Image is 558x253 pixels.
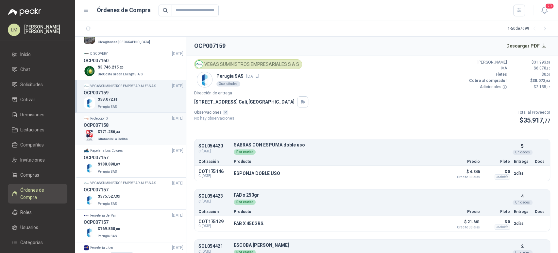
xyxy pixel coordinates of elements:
span: ,87 [115,163,120,166]
p: Ferreteria BerVar [90,213,116,218]
span: Usuarios [20,224,38,231]
p: SOL054421 [198,244,230,249]
div: VEGAS SUMINISTROS EMPRESARIALES S A S [194,59,302,69]
button: 20 [538,5,550,16]
img: Company Logo [84,130,95,141]
span: 171.286 [100,129,120,134]
p: DISCOVERY [90,51,108,56]
span: Inicio [20,51,31,58]
p: Protección X [90,116,108,121]
p: Fletes [468,71,507,78]
h1: Órdenes de Compra [97,6,151,15]
span: 3.746.215 [100,65,124,69]
span: [DATE] [172,212,183,219]
p: Papeleria Los Colores [90,148,123,153]
p: 4 [521,193,524,200]
span: 38.072 [533,78,550,83]
span: 35.917 [523,116,550,124]
button: Descargar PDF [503,39,550,52]
a: Remisiones [8,108,67,121]
p: $ 0 [484,218,510,226]
img: Company Logo [84,213,89,218]
p: COT175129 [198,219,230,224]
img: Company Logo [197,72,212,87]
a: Company LogoVEGAS SUMINISTROS EMPRESARIALES S A S[DATE] OCP007159Company Logo$38.072,83Perugia SAS [84,83,183,110]
span: C: [DATE] [198,224,230,228]
p: $ 0 [484,168,510,176]
span: [DATE] [172,245,183,251]
p: COT175146 [198,169,230,174]
span: [DATE] [246,74,259,79]
p: $ [98,129,129,135]
p: Ferretería Líder [90,245,113,250]
a: Órdenes de Compra [8,184,67,204]
p: ESCOBA [PERSON_NAME] [234,243,510,248]
p: Producto [234,160,443,164]
img: Logo peakr [8,8,41,16]
p: Cotización [198,160,230,164]
p: FAB x 250gr [234,193,510,198]
p: $ [511,84,550,90]
span: 6.078 [536,66,550,70]
span: Compras [20,171,39,179]
div: Unidades [513,200,533,205]
span: Cotizar [20,96,35,103]
p: Entrega [514,160,531,164]
p: Docs [535,160,546,164]
a: Solicitudes [8,78,67,91]
a: Company LogoProtección X[DATE] OCP007158Company Logo$171.286,33Gimnasio La Colina [84,115,183,142]
img: Company Logo [84,84,89,89]
span: C: [DATE] [198,174,230,178]
p: $ [511,65,550,71]
span: ,33 [115,130,120,134]
a: Usuarios [8,221,67,234]
p: $ [98,64,144,70]
span: ,83 [545,79,550,83]
a: Company LogoPapeleria Los Colores[DATE] OCP007157Company Logo$188.890,87Perugia SAS [84,148,183,175]
div: Por enviar [234,149,256,155]
p: $ [511,59,550,66]
span: [DATE] [172,180,183,186]
p: Flete [484,160,510,164]
p: Producto [234,210,443,214]
p: FAB X 450GRS. [234,221,264,226]
span: 0 [544,72,550,77]
p: SABRAS CON ESPUMA doble uso [234,143,510,147]
span: Perugia SAS [98,170,117,173]
span: Solicitudes [20,81,43,88]
span: 169.850 [100,226,120,231]
p: 2 días [514,220,531,227]
span: Remisiones [20,111,44,118]
img: Company Logo [84,194,95,206]
span: 188.890 [100,162,120,166]
p: $ [98,193,120,200]
a: Categorías [8,236,67,249]
p: [PERSON_NAME] [468,59,507,66]
span: Categorías [20,239,43,246]
span: Órdenes de Compra [20,186,61,201]
p: Entrega [514,210,531,214]
span: Perugia SAS [98,202,117,205]
p: VEGAS SUMINISTROS EMPRESARIALES S A S [90,84,156,89]
span: Compañías [20,141,44,148]
span: 20 [545,3,554,9]
h3: OCP007159 [84,89,109,96]
p: Docs [535,210,546,214]
p: $ [511,71,550,78]
span: 384.727 [100,32,120,37]
img: Company Logo [84,65,95,77]
p: ESPONJA DOBLE USO [234,171,280,176]
div: Por enviar [234,200,256,205]
div: Incluido [495,224,510,230]
img: Company Logo [84,162,95,174]
p: $ [518,115,550,126]
img: Company Logo [84,245,89,250]
span: ,98 [546,61,550,64]
p: 2 días [514,169,531,177]
p: Precio [447,210,480,214]
span: Crédito 30 días [447,226,480,229]
span: Gimnasio La Colina [98,137,128,141]
p: SOL054420 [198,144,230,148]
p: IVA [468,65,507,71]
span: Roles [20,209,32,216]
